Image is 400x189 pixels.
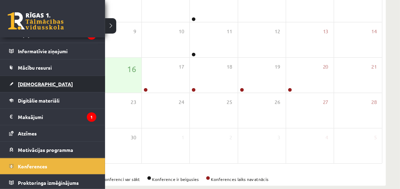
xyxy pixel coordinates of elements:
span: 17 [179,63,184,71]
span: 21 [371,63,377,71]
span: 5 [374,134,377,141]
span: Atzīmes [18,130,37,136]
span: 20 [323,63,329,71]
a: Mācību resursi [9,59,96,76]
a: Maksājumi1 [9,109,96,125]
legend: Maksājumi [18,109,96,125]
a: Informatīvie ziņojumi [9,43,96,59]
span: Proktoringa izmēģinājums [18,180,79,186]
i: 1 [87,112,96,122]
span: Motivācijas programma [18,147,73,153]
a: Motivācijas programma [9,142,96,158]
span: 13 [323,28,329,35]
span: 24 [179,98,184,106]
div: Konference ir aktīva Konferenci var sākt Konference ir beigusies Konferences laiks nav atnācis [46,176,382,182]
span: 9 [133,28,136,35]
span: 11 [227,28,233,35]
span: 26 [275,98,281,106]
span: 12 [275,28,281,35]
span: 23 [131,98,136,106]
span: 25 [227,98,233,106]
span: 27 [323,98,329,106]
span: 4 [326,134,329,141]
span: 30 [131,134,136,141]
a: Digitālie materiāli [9,92,96,108]
a: Konferences [9,158,96,174]
span: 19 [275,63,281,71]
span: 1 [181,134,184,141]
span: Digitālie materiāli [18,97,60,104]
a: [DEMOGRAPHIC_DATA] [9,76,96,92]
span: Konferences [18,163,47,169]
span: Mācību resursi [18,64,52,71]
a: Rīgas 1. Tālmācības vidusskola [8,12,64,30]
legend: Informatīvie ziņojumi [18,43,96,59]
span: 14 [371,28,377,35]
span: 3 [278,134,281,141]
span: 18 [227,63,233,71]
span: 2 [230,134,233,141]
span: 10 [179,28,184,35]
span: [DEMOGRAPHIC_DATA] [18,81,73,87]
span: 16 [127,63,136,75]
span: 28 [371,98,377,106]
a: Atzīmes [9,125,96,141]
